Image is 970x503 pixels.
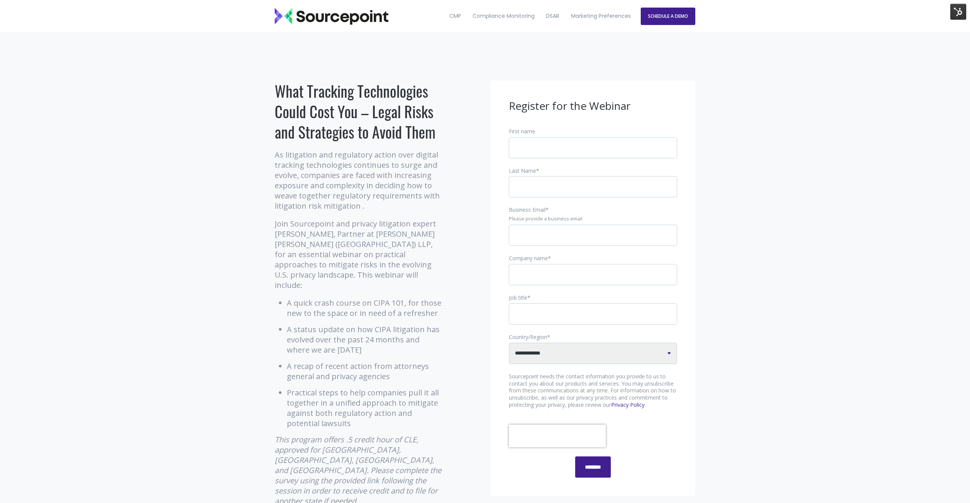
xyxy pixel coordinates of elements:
span: Country/Region [509,333,547,341]
span: Business Email [509,206,546,213]
span: Last Name [509,167,536,174]
span: First name [509,128,535,135]
li: A recap of recent action from attorneys general and privacy agencies [287,361,443,381]
p: Join Sourcepoint and privacy litigation expert [PERSON_NAME], Partner at [PERSON_NAME] [PERSON_NA... [275,219,443,290]
span: Job title [509,294,527,301]
h3: Register for the Webinar [509,99,677,113]
a: SCHEDULE A DEMO [641,8,695,25]
p: Sourcepoint needs the contact information you provide to us to contact you about our products and... [509,373,677,409]
p: As litigation and regulatory action over digital tracking technologies continues to surge and evo... [275,150,443,211]
img: HubSpot Tools Menu Toggle [950,4,966,20]
span: Company name [509,255,548,262]
h1: What Tracking Technologies Could Cost You – Legal Risks and Strategies to Avoid Them [275,81,443,142]
a: Privacy Policy [611,401,645,408]
img: Sourcepoint_logo_black_transparent (2)-2 [275,8,388,25]
li: A quick crash course on CIPA 101, for those new to the space or in need of a refresher [287,298,443,318]
li: A status update on how CIPA litigation has evolved over the past 24 months and where we are [DATE] [287,324,443,355]
legend: Please provide a business email [509,216,677,222]
iframe: reCAPTCHA [509,425,606,447]
li: Practical steps to help companies pull it all together in a unified approach to mitigate against ... [287,387,443,428]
